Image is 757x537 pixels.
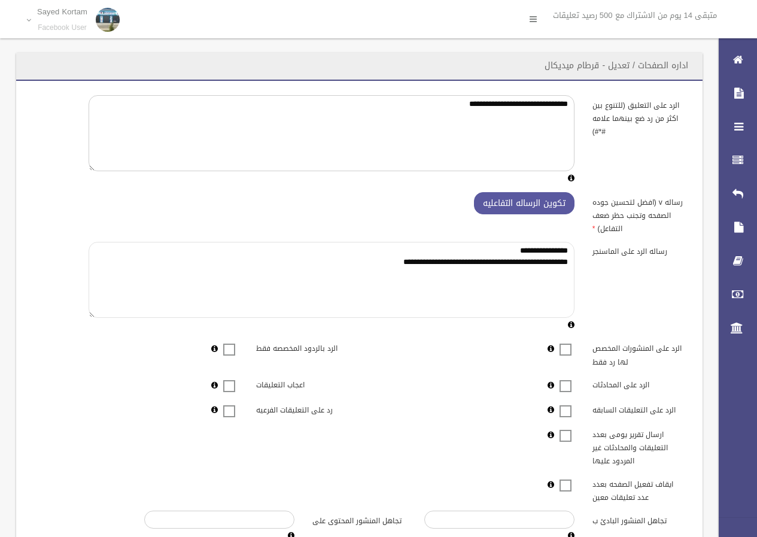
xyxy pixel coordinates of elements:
small: Facebook User [37,23,87,32]
label: رد على التعليقات الفرعيه [247,400,359,417]
label: ارسال تقرير يومى بعدد التعليقات والمحادثات غير المردود عليها [583,425,695,468]
label: رساله الرد على الماسنجر [583,242,695,259]
label: رساله v (افضل لتحسين جوده الصفحه وتجنب حظر ضعف التفاعل) [583,192,695,235]
label: تجاهل المنشور المحتوى على [303,511,415,527]
label: اعجاب التعليقات [247,375,359,392]
label: الرد على المنشورات المخصص لها رد فقط [583,339,695,369]
header: اداره الصفحات / تعديل - قرطام ميديكال [530,54,703,77]
label: الرد بالردود المخصصه فقط [247,339,359,356]
label: الرد على التعليق (للتنوع بين اكثر من رد ضع بينهما علامه #*#) [583,95,695,138]
label: ايقاف تفعيل الصفحه بعدد عدد تعليقات معين [583,475,695,505]
p: Sayed Kortam [37,7,87,16]
label: الرد على المحادثات [583,375,695,392]
label: الرد على التعليقات السابقه [583,400,695,417]
button: تكوين الرساله التفاعليه [474,192,574,214]
label: تجاهل المنشور البادئ ب [583,511,695,527]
